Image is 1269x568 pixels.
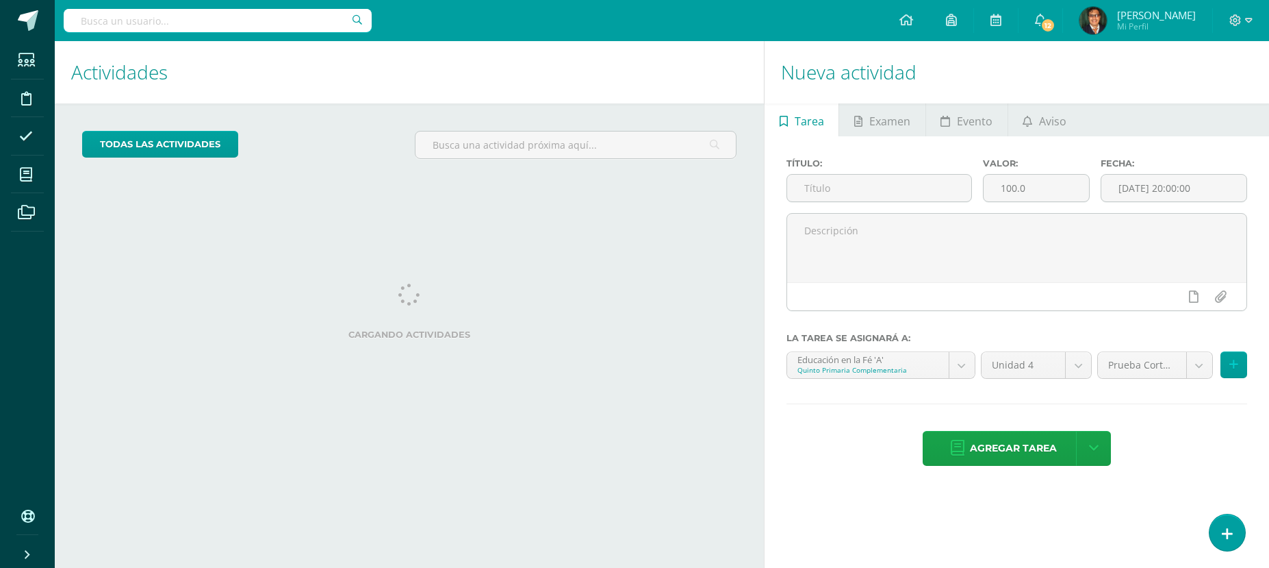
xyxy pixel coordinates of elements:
span: Examen [869,105,910,138]
h1: Actividades [71,41,747,103]
a: Aviso [1008,103,1081,136]
span: Aviso [1039,105,1066,138]
span: Unidad 4 [992,352,1055,378]
input: Fecha de entrega [1101,175,1246,201]
a: Prueba Corta (0.0%) [1098,352,1212,378]
div: Educación en la Fé 'A' [797,352,938,365]
span: Evento [957,105,992,138]
span: Tarea [795,105,824,138]
input: Busca un usuario... [64,9,372,32]
input: Busca una actividad próxima aquí... [415,132,736,158]
span: Prueba Corta (0.0%) [1108,352,1176,378]
a: Unidad 4 [982,352,1091,378]
div: Quinto Primaria Complementaria [797,365,938,375]
a: Examen [839,103,925,136]
span: [PERSON_NAME] [1117,8,1196,22]
a: todas las Actividades [82,131,238,158]
input: Título [787,175,971,201]
label: Título: [786,158,972,169]
span: Agregar tarea [970,432,1057,465]
img: b9c1b873ac2977ebc1e76ab11d9f1297.png [1079,7,1107,34]
label: Fecha: [1101,158,1247,169]
span: 12 [1040,18,1055,33]
a: Evento [926,103,1008,136]
a: Tarea [765,103,838,136]
label: Valor: [983,158,1090,169]
a: Educación en la Fé 'A'Quinto Primaria Complementaria [787,352,975,378]
span: Mi Perfil [1117,21,1196,32]
h1: Nueva actividad [781,41,1253,103]
input: Puntos máximos [984,175,1089,201]
label: La tarea se asignará a: [786,333,1247,343]
label: Cargando actividades [82,330,736,340]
